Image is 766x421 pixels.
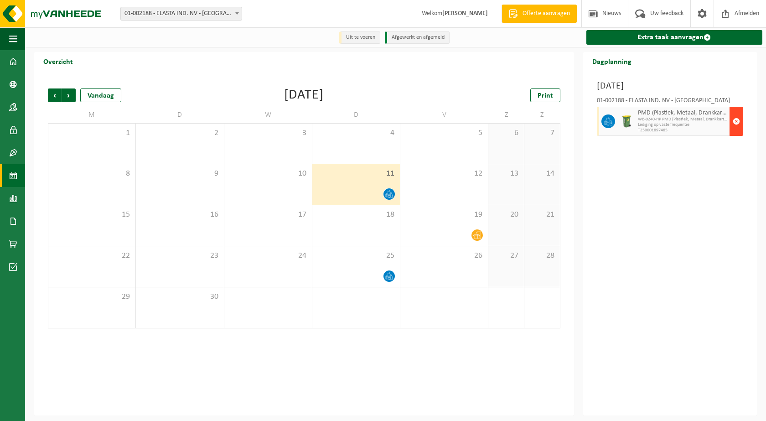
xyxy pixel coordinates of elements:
[529,128,555,138] span: 7
[529,169,555,179] span: 14
[529,251,555,261] span: 28
[405,210,483,220] span: 19
[284,88,324,102] div: [DATE]
[229,210,307,220] span: 17
[638,109,727,117] span: PMD (Plastiek, Metaal, Drankkartons) (bedrijven)
[80,88,121,102] div: Vandaag
[538,92,553,99] span: Print
[34,52,82,70] h2: Overzicht
[229,251,307,261] span: 24
[121,7,242,20] span: 01-002188 - ELASTA IND. NV - WAREGEM
[224,107,312,123] td: W
[120,7,242,21] span: 01-002188 - ELASTA IND. NV - WAREGEM
[312,107,400,123] td: D
[638,122,727,128] span: Lediging op vaste frequentie
[405,292,483,302] span: 3
[405,128,483,138] span: 5
[400,107,488,123] td: V
[317,128,395,138] span: 4
[229,128,307,138] span: 3
[48,88,62,102] span: Vorige
[493,251,519,261] span: 27
[385,31,450,44] li: Afgewerkt en afgemeld
[529,210,555,220] span: 21
[62,88,76,102] span: Volgende
[317,292,395,302] span: 2
[597,79,743,93] h3: [DATE]
[620,114,633,128] img: WB-0240-HPE-GN-50
[493,292,519,302] span: 4
[48,107,136,123] td: M
[530,88,560,102] a: Print
[442,10,488,17] strong: [PERSON_NAME]
[140,128,219,138] span: 2
[53,251,131,261] span: 22
[140,210,219,220] span: 16
[638,117,727,122] span: WB-0240-HP PMD (Plastiek, Metaal, Drankkartons) (bedrijven)
[529,292,555,302] span: 5
[317,210,395,220] span: 18
[317,251,395,261] span: 25
[136,107,224,123] td: D
[405,251,483,261] span: 26
[488,107,524,123] td: Z
[140,169,219,179] span: 9
[53,169,131,179] span: 8
[229,292,307,302] span: 1
[53,292,131,302] span: 29
[638,128,727,133] span: T250001897485
[583,52,641,70] h2: Dagplanning
[229,169,307,179] span: 10
[493,128,519,138] span: 6
[524,107,560,123] td: Z
[520,9,572,18] span: Offerte aanvragen
[493,210,519,220] span: 20
[53,128,131,138] span: 1
[493,169,519,179] span: 13
[140,292,219,302] span: 30
[502,5,577,23] a: Offerte aanvragen
[597,98,743,107] div: 01-002188 - ELASTA IND. NV - [GEOGRAPHIC_DATA]
[53,210,131,220] span: 15
[586,30,762,45] a: Extra taak aanvragen
[339,31,380,44] li: Uit te voeren
[405,169,483,179] span: 12
[140,251,219,261] span: 23
[317,169,395,179] span: 11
